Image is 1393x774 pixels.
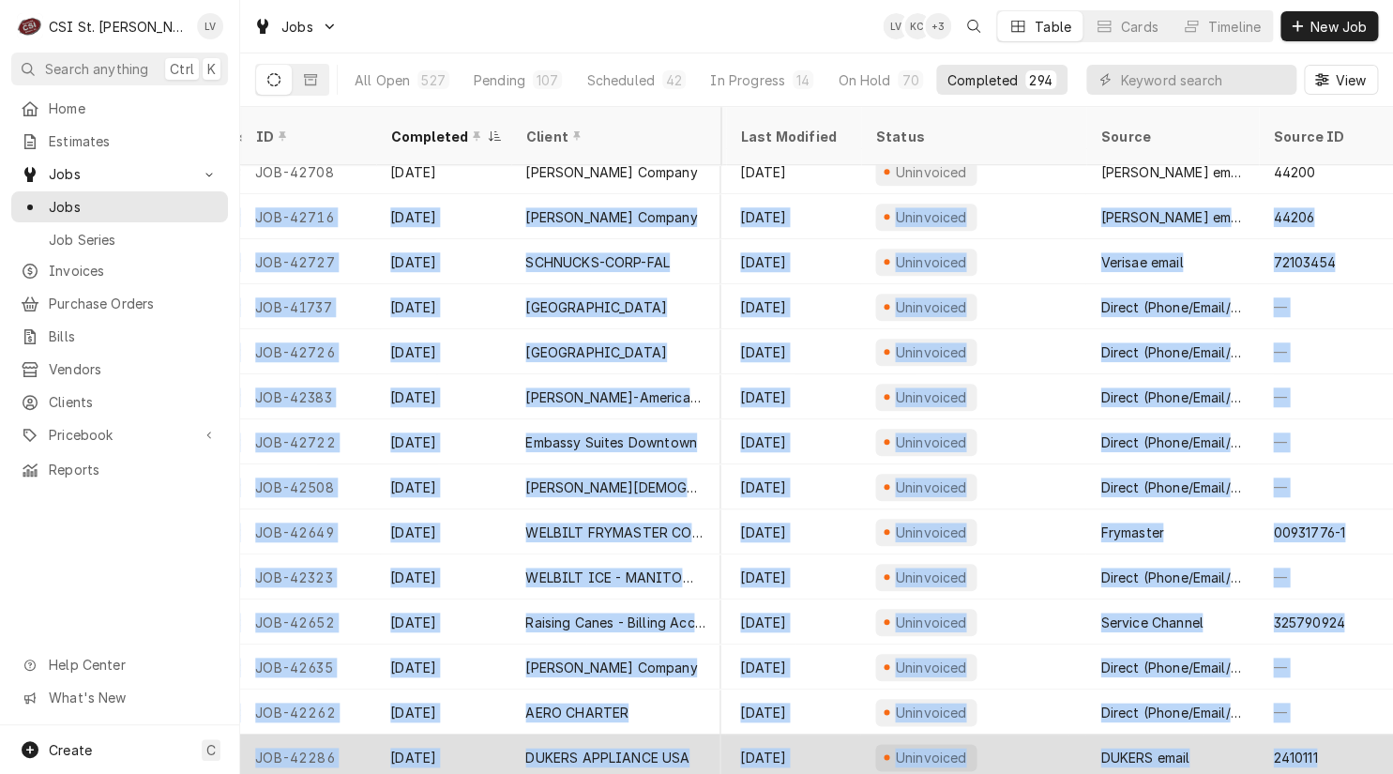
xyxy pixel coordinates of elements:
[525,613,705,632] div: Raising Canes - Billing Account
[11,288,228,319] a: Purchase Orders
[1208,17,1261,37] div: Timeline
[725,599,860,645] div: [DATE]
[255,127,356,146] div: ID
[893,523,969,542] div: Uninvoiced
[240,239,375,284] div: JOB-42727
[1258,554,1393,599] div: —
[740,127,841,146] div: Last Modified
[1331,70,1370,90] span: View
[525,658,697,677] div: [PERSON_NAME] Company
[240,284,375,329] div: JOB-41737
[525,568,705,587] div: WELBILT ICE - MANITOWOC ICE
[246,11,345,42] a: Go to Jobs
[525,127,702,146] div: Client
[725,690,860,735] div: [DATE]
[893,478,969,497] div: Uninvoiced
[375,284,510,329] div: [DATE]
[1258,645,1393,690] div: —
[375,509,510,554] div: [DATE]
[49,261,219,281] span: Invoices
[1100,342,1243,362] div: Direct (Phone/Email/etc.)
[1280,11,1378,41] button: New Job
[240,690,375,735] div: JOB-42262
[375,599,510,645] div: [DATE]
[1100,523,1163,542] div: Frymaster
[1273,748,1317,767] div: 2410111
[1100,658,1243,677] div: Direct (Phone/Email/etc.)
[525,523,705,542] div: WELBILT FRYMASTER CORPORATION
[1258,690,1393,735] div: —
[1100,478,1243,497] div: Direct (Phone/Email/etc.)
[49,359,219,379] span: Vendors
[49,460,219,479] span: Reports
[1273,207,1314,227] div: 44206
[11,454,228,485] a: Reports
[240,464,375,509] div: JOB-42508
[725,239,860,284] div: [DATE]
[725,194,860,239] div: [DATE]
[1258,329,1393,374] div: —
[1100,297,1243,317] div: Direct (Phone/Email/etc.)
[11,93,228,124] a: Home
[375,194,510,239] div: [DATE]
[281,17,313,37] span: Jobs
[375,645,510,690] div: [DATE]
[17,13,43,39] div: C
[1100,568,1243,587] div: Direct (Phone/Email/etc.)
[893,748,969,767] div: Uninvoiced
[525,478,705,497] div: [PERSON_NAME][DEMOGRAPHIC_DATA]
[240,645,375,690] div: JOB-42635
[49,99,219,118] span: Home
[725,284,860,329] div: [DATE]
[45,59,148,79] span: Search anything
[197,13,223,39] div: LV
[1273,613,1344,632] div: 325790924
[49,688,217,707] span: What's New
[11,126,228,157] a: Estimates
[1273,252,1335,272] div: 72103454
[170,59,194,79] span: Ctrl
[1100,207,1243,227] div: [PERSON_NAME] email
[893,658,969,677] div: Uninvoiced
[375,464,510,509] div: [DATE]
[883,13,909,39] div: LV
[893,297,969,317] div: Uninvoiced
[875,127,1067,146] div: Status
[240,194,375,239] div: JOB-42716
[1273,127,1374,146] div: Source ID
[1120,65,1287,95] input: Keyword search
[525,433,697,452] div: Embassy Suites Downtown
[1258,464,1393,509] div: —
[1258,419,1393,464] div: —
[525,342,667,362] div: [GEOGRAPHIC_DATA]
[1273,523,1345,542] div: 00931776-1
[537,70,558,90] div: 107
[11,387,228,417] a: Clients
[240,554,375,599] div: JOB-42323
[838,70,890,90] div: On Hold
[893,162,969,182] div: Uninvoiced
[1100,433,1243,452] div: Direct (Phone/Email/etc.)
[11,224,228,255] a: Job Series
[1100,252,1183,272] div: Verisae email
[49,131,219,151] span: Estimates
[11,53,228,85] button: Search anythingCtrlK
[725,149,860,194] div: [DATE]
[49,230,219,250] span: Job Series
[375,149,510,194] div: [DATE]
[375,690,510,735] div: [DATE]
[525,252,670,272] div: SCHNUCKS-CORP-FAL
[904,13,931,39] div: KC
[11,682,228,713] a: Go to What's New
[49,326,219,346] span: Bills
[197,13,223,39] div: Lisa Vestal's Avatar
[725,464,860,509] div: [DATE]
[240,149,375,194] div: JOB-42708
[49,742,92,758] span: Create
[1304,65,1378,95] button: View
[390,127,482,146] div: Completed
[525,748,689,767] div: DUKERS APPLIANCE USA
[525,387,705,407] div: [PERSON_NAME]-American Dining Creations
[525,207,697,227] div: [PERSON_NAME] Company
[11,255,228,286] a: Invoices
